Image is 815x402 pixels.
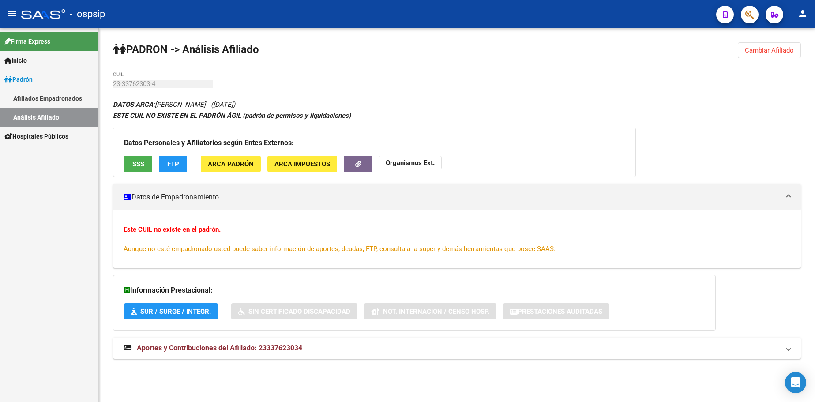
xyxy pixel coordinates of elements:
span: Sin Certificado Discapacidad [248,308,350,316]
span: [PERSON_NAME] [113,101,206,109]
mat-expansion-panel-header: Datos de Empadronamiento [113,184,801,210]
span: ([DATE]) [211,101,235,109]
button: SUR / SURGE / INTEGR. [124,303,218,319]
span: FTP [167,160,179,168]
span: SUR / SURGE / INTEGR. [140,308,211,316]
span: Aunque no esté empadronado usted puede saber información de aportes, deudas, FTP, consulta a la s... [124,245,556,253]
h3: Datos Personales y Afiliatorios según Entes Externos: [124,137,625,149]
span: SSS [132,160,144,168]
mat-expansion-panel-header: Aportes y Contribuciones del Afiliado: 23337623034 [113,338,801,359]
button: FTP [159,156,187,172]
span: Hospitales Públicos [4,131,68,141]
span: ARCA Padrón [208,160,254,168]
mat-icon: person [797,8,808,19]
strong: PADRON -> Análisis Afiliado [113,43,259,56]
span: Not. Internacion / Censo Hosp. [383,308,489,316]
button: Not. Internacion / Censo Hosp. [364,303,496,319]
span: Aportes y Contribuciones del Afiliado: 23337623034 [137,344,302,352]
strong: Organismos Ext. [386,159,435,167]
strong: DATOS ARCA: [113,101,155,109]
h3: Información Prestacional: [124,284,705,297]
strong: ESTE CUIL NO EXISTE EN EL PADRÓN ÁGIL (padrón de permisos y liquidaciones) [113,112,351,120]
button: Organismos Ext. [379,156,442,169]
mat-panel-title: Datos de Empadronamiento [124,192,780,202]
strong: Este CUIL no existe en el padrón. [124,225,221,233]
button: Sin Certificado Discapacidad [231,303,357,319]
span: Prestaciones Auditadas [518,308,602,316]
button: ARCA Padrón [201,156,261,172]
button: Prestaciones Auditadas [503,303,609,319]
span: - ospsip [70,4,105,24]
mat-icon: menu [7,8,18,19]
span: Padrón [4,75,33,84]
span: Inicio [4,56,27,65]
button: SSS [124,156,152,172]
span: Firma Express [4,37,50,46]
div: Open Intercom Messenger [785,372,806,393]
span: ARCA Impuestos [274,160,330,168]
button: Cambiar Afiliado [738,42,801,58]
span: Cambiar Afiliado [745,46,794,54]
button: ARCA Impuestos [267,156,337,172]
div: Datos de Empadronamiento [113,210,801,268]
